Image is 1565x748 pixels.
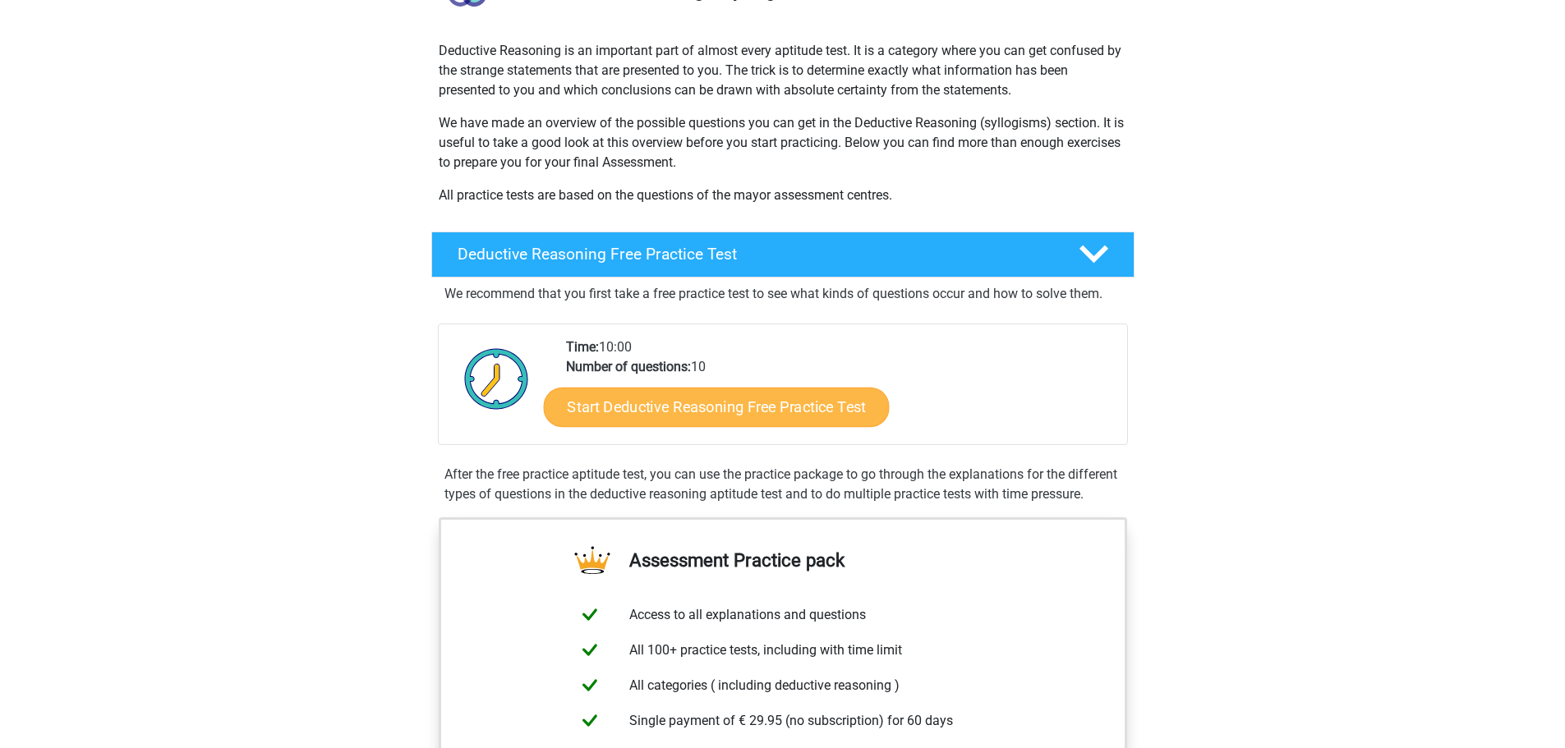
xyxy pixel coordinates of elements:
p: Deductive Reasoning is an important part of almost every aptitude test. It is a category where yo... [439,41,1127,100]
p: We recommend that you first take a free practice test to see what kinds of questions occur and ho... [444,284,1121,304]
a: Start Deductive Reasoning Free Practice Test [543,387,889,426]
h4: Deductive Reasoning Free Practice Test [458,245,1052,264]
div: 10:00 10 [554,337,1126,444]
p: We have made an overview of the possible questions you can get in the Deductive Reasoning (syllog... [439,113,1127,172]
div: After the free practice aptitude test, you can use the practice package to go through the explana... [438,465,1128,504]
p: All practice tests are based on the questions of the mayor assessment centres. [439,186,1127,205]
a: Deductive Reasoning Free Practice Test [425,232,1141,278]
b: Number of questions: [566,359,691,374]
b: Time: [566,339,599,355]
img: Clock [455,337,538,420]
